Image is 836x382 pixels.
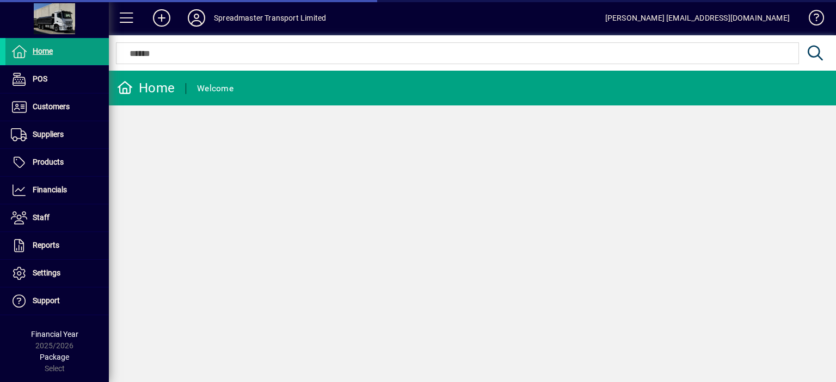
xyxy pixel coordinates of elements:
[5,149,109,176] a: Products
[117,79,175,97] div: Home
[33,185,67,194] span: Financials
[179,8,214,28] button: Profile
[5,232,109,259] a: Reports
[33,47,53,55] span: Home
[33,296,60,305] span: Support
[197,80,233,97] div: Welcome
[31,330,78,339] span: Financial Year
[33,102,70,111] span: Customers
[33,74,47,83] span: POS
[5,66,109,93] a: POS
[5,93,109,121] a: Customers
[605,9,790,27] div: [PERSON_NAME] [EMAIL_ADDRESS][DOMAIN_NAME]
[5,204,109,231] a: Staff
[214,9,326,27] div: Spreadmaster Transport Limited
[144,8,179,28] button: Add
[33,268,60,277] span: Settings
[5,121,109,148] a: Suppliers
[33,158,64,166] span: Products
[40,353,69,361] span: Package
[33,130,64,139] span: Suppliers
[801,2,822,37] a: Knowledge Base
[33,213,50,222] span: Staff
[5,177,109,204] a: Financials
[33,241,59,249] span: Reports
[5,287,109,315] a: Support
[5,260,109,287] a: Settings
